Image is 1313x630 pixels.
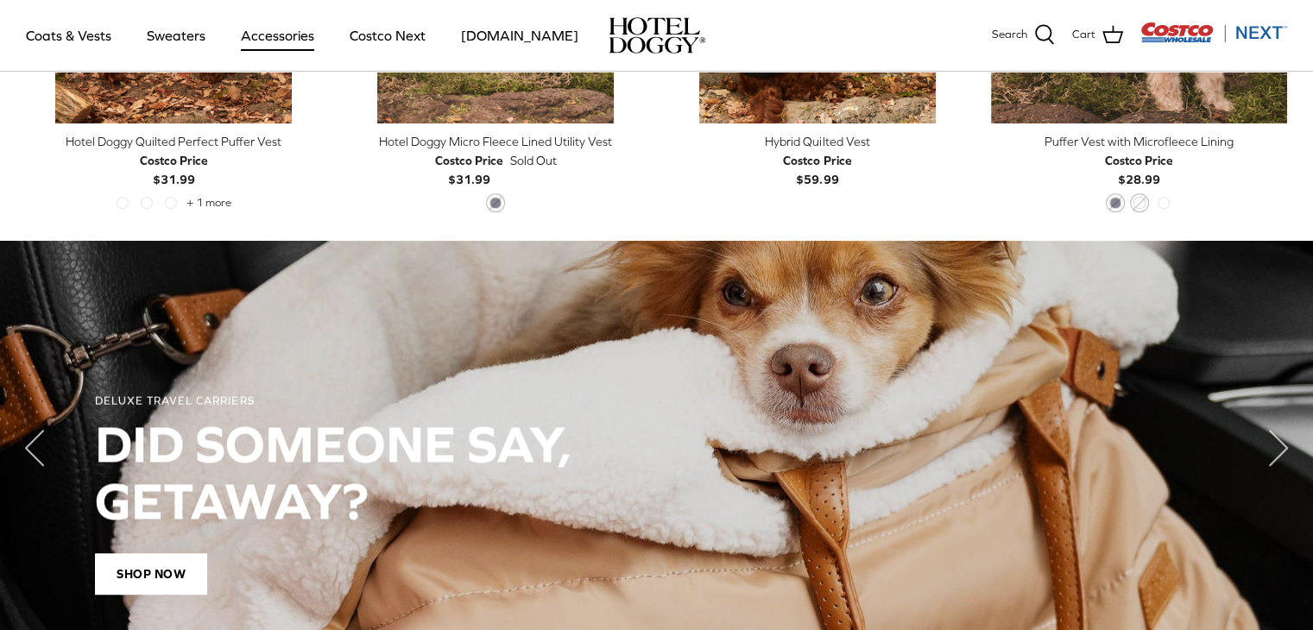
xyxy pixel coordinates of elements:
[991,132,1287,151] div: Puffer Vest with Microfleece Lining
[1105,151,1173,170] div: Costco Price
[1105,151,1173,186] b: $28.99
[186,197,231,209] span: + 1 more
[131,6,221,65] a: Sweaters
[95,394,1218,408] div: DELUXE TRAVEL CARRIERS
[10,6,127,65] a: Coats & Vests
[348,132,644,190] a: Hotel Doggy Micro Fleece Lined Utility Vest Costco Price$31.99 Sold Out
[670,132,966,190] a: Hybrid Quilted Vest Costco Price$59.99
[992,24,1055,47] a: Search
[992,26,1027,44] span: Search
[609,17,705,54] img: hoteldoggycom
[1140,33,1287,46] a: Visit Costco Next
[26,132,322,151] div: Hotel Doggy Quilted Perfect Puffer Vest
[225,6,330,65] a: Accessories
[95,415,1218,529] h2: DID SOMEONE SAY, GETAWAY?
[140,151,208,186] b: $31.99
[1072,26,1095,44] span: Cart
[783,151,851,186] b: $59.99
[1072,24,1123,47] a: Cart
[783,151,851,170] div: Costco Price
[26,132,322,190] a: Hotel Doggy Quilted Perfect Puffer Vest Costco Price$31.99
[435,151,503,186] b: $31.99
[334,6,441,65] a: Costco Next
[670,132,966,151] div: Hybrid Quilted Vest
[348,132,644,151] div: Hotel Doggy Micro Fleece Lined Utility Vest
[140,151,208,170] div: Costco Price
[1244,413,1313,482] button: Next
[435,151,503,170] div: Costco Price
[445,6,594,65] a: [DOMAIN_NAME]
[1140,22,1287,43] img: Costco Next
[609,17,705,54] a: hoteldoggy.com hoteldoggycom
[510,151,557,170] span: Sold Out
[991,132,1287,190] a: Puffer Vest with Microfleece Lining Costco Price$28.99
[95,553,207,595] span: Shop Now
